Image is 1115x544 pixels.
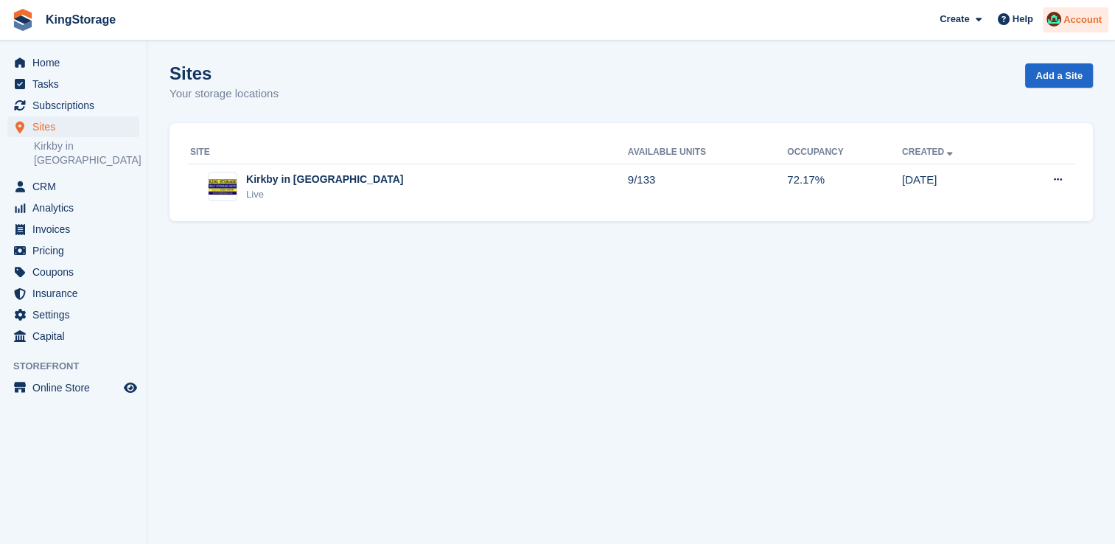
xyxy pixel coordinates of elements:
span: Help [1013,12,1033,27]
div: Live [246,187,403,202]
span: Create [940,12,969,27]
span: Pricing [32,240,121,261]
img: stora-icon-8386f47178a22dfd0bd8f6a31ec36ba5ce8667c1dd55bd0f319d3a0aa187defe.svg [12,9,34,31]
a: KingStorage [40,7,122,32]
span: Tasks [32,74,121,94]
span: Online Store [32,377,121,398]
span: CRM [32,176,121,197]
th: Site [187,141,628,164]
span: Sites [32,116,121,137]
a: menu [7,304,139,325]
td: 9/133 [628,164,787,209]
a: menu [7,377,139,398]
a: menu [7,52,139,73]
span: Invoices [32,219,121,240]
th: Occupancy [787,141,902,164]
td: [DATE] [902,164,1012,209]
span: Insurance [32,283,121,304]
span: Storefront [13,359,147,374]
a: Created [902,147,956,157]
h1: Sites [169,63,279,83]
a: menu [7,326,139,346]
span: Settings [32,304,121,325]
span: Account [1063,13,1102,27]
span: Capital [32,326,121,346]
span: Analytics [32,198,121,218]
a: Kirkby in [GEOGRAPHIC_DATA] [34,139,139,167]
a: Preview store [122,379,139,397]
a: menu [7,176,139,197]
th: Available Units [628,141,787,164]
div: Kirkby in [GEOGRAPHIC_DATA] [246,172,403,187]
a: Add a Site [1025,63,1093,88]
a: menu [7,198,139,218]
img: John King [1046,12,1061,27]
a: menu [7,240,139,261]
a: menu [7,283,139,304]
span: Coupons [32,262,121,282]
a: menu [7,95,139,116]
a: menu [7,74,139,94]
p: Your storage locations [169,86,279,102]
span: Home [32,52,121,73]
span: Subscriptions [32,95,121,116]
img: Image of Kirkby in Ashfield site [209,179,237,195]
a: menu [7,116,139,137]
a: menu [7,219,139,240]
a: menu [7,262,139,282]
td: 72.17% [787,164,902,209]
